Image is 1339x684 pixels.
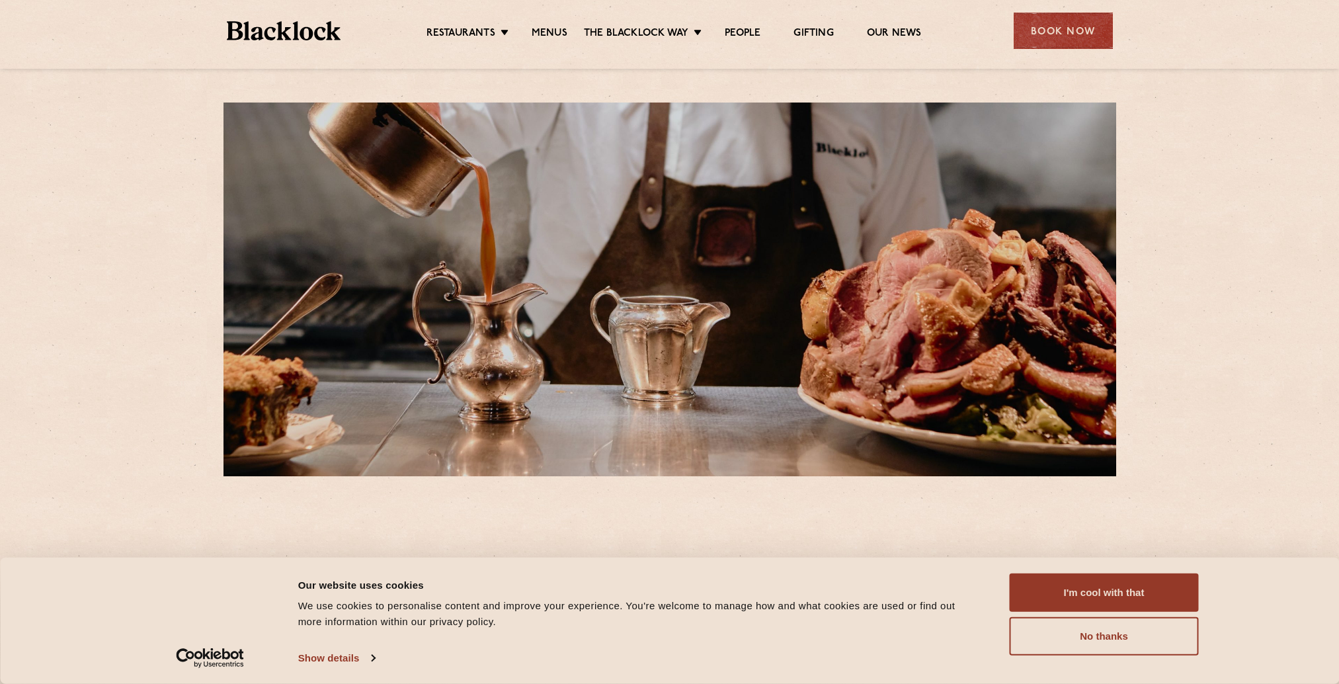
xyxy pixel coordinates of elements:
button: I'm cool with that [1010,574,1199,612]
a: The Blacklock Way [584,27,688,42]
div: Book Now [1014,13,1113,49]
a: Menus [532,27,567,42]
button: No thanks [1010,617,1199,656]
a: Usercentrics Cookiebot - opens in a new window [152,648,268,668]
a: Show details [298,648,375,668]
a: People [725,27,760,42]
a: Restaurants [426,27,495,42]
div: Our website uses cookies [298,577,980,593]
div: We use cookies to personalise content and improve your experience. You're welcome to manage how a... [298,598,980,630]
img: BL_Textured_Logo-footer-cropped.svg [227,21,341,40]
a: Gifting [793,27,833,42]
a: Our News [867,27,922,42]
